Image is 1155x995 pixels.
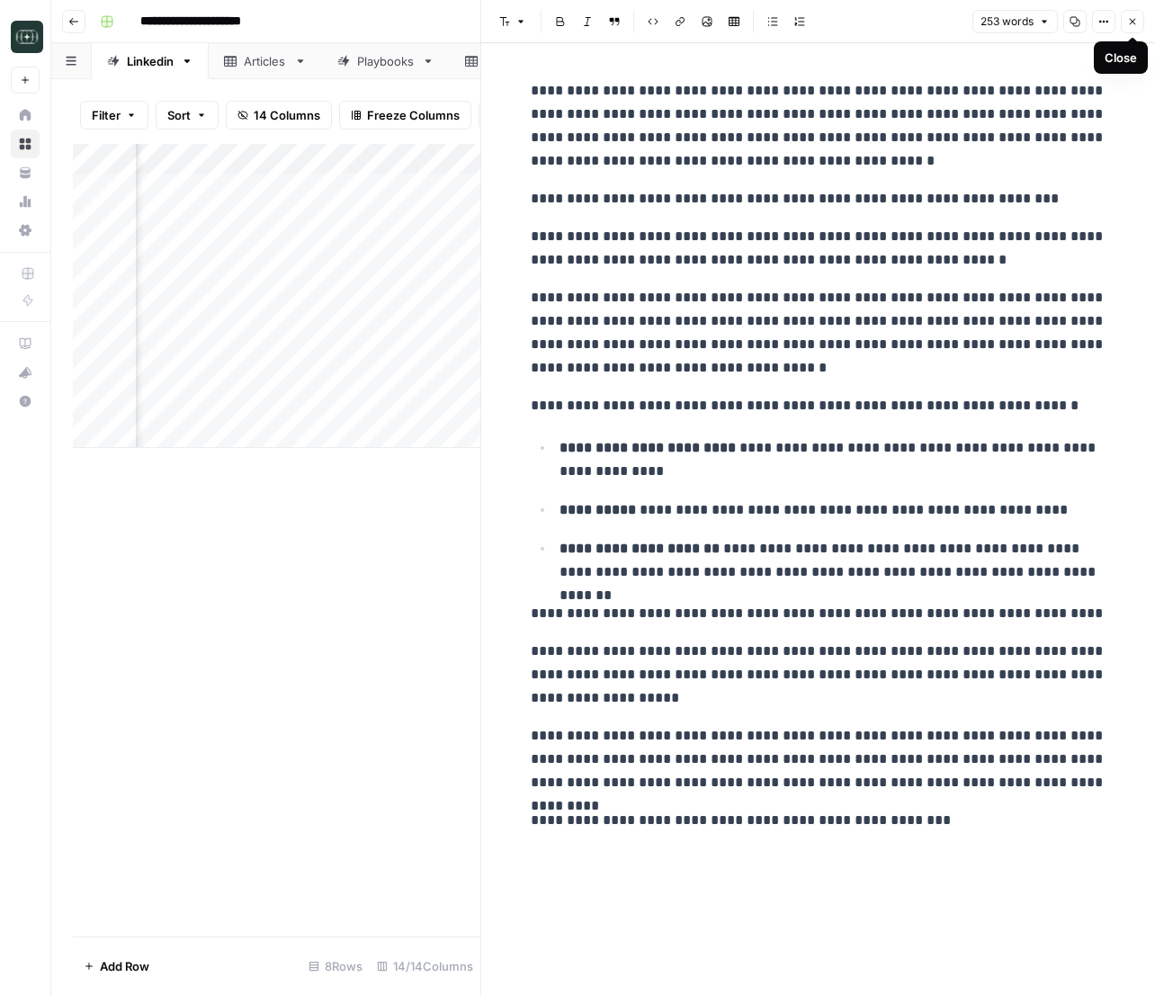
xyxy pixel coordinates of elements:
[11,329,40,358] a: AirOps Academy
[11,21,43,53] img: Catalyst Logo
[11,14,40,59] button: Workspace: Catalyst
[11,130,40,158] a: Browse
[11,187,40,216] a: Usage
[73,952,160,981] button: Add Row
[357,52,415,70] div: Playbooks
[167,106,191,124] span: Sort
[370,952,480,981] div: 14/14 Columns
[450,43,583,79] a: Newsletter
[11,101,40,130] a: Home
[11,158,40,187] a: Your Data
[1105,49,1137,67] div: Close
[254,106,320,124] span: 14 Columns
[339,101,471,130] button: Freeze Columns
[226,101,332,130] button: 14 Columns
[100,957,149,975] span: Add Row
[367,106,460,124] span: Freeze Columns
[980,13,1034,30] span: 253 words
[972,10,1058,33] button: 253 words
[244,52,287,70] div: Articles
[12,359,39,386] div: What's new?
[11,216,40,245] a: Settings
[156,101,219,130] button: Sort
[92,106,121,124] span: Filter
[301,952,370,981] div: 8 Rows
[80,101,148,130] button: Filter
[11,358,40,387] button: What's new?
[127,52,174,70] div: Linkedin
[209,43,322,79] a: Articles
[11,387,40,416] button: Help + Support
[322,43,450,79] a: Playbooks
[92,43,209,79] a: Linkedin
